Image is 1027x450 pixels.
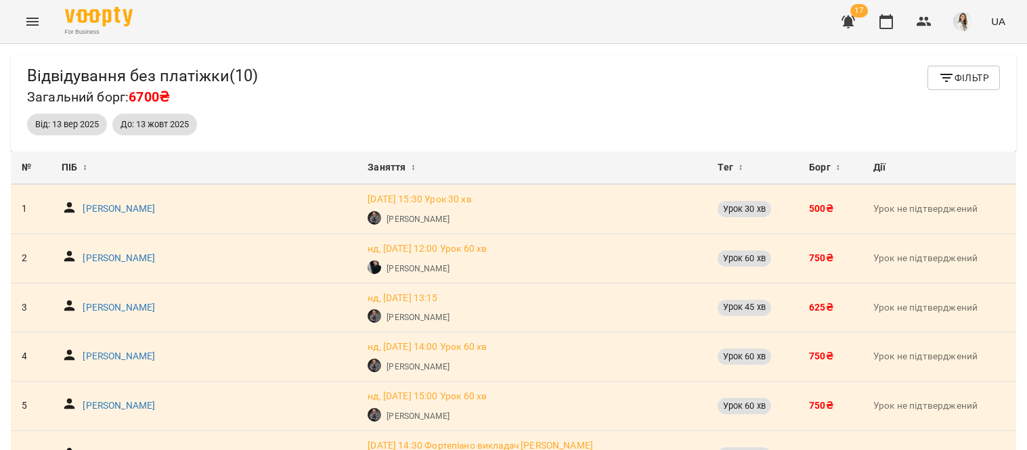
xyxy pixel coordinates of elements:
span: ↕ [836,160,840,176]
a: [PERSON_NAME] [387,311,449,323]
a: [PERSON_NAME] [387,410,449,422]
span: Заняття [368,160,406,176]
a: [PERSON_NAME] [83,399,155,413]
span: For Business [65,28,133,37]
div: Дії [873,160,1005,176]
div: № [22,160,40,176]
span: Урок 60 хв [718,400,770,412]
a: нд, [DATE] 15:00 Урок 60 хв [368,390,487,403]
td: 5 [11,382,51,431]
h6: Загальний борг: [27,87,258,108]
p: Урок не підтверджений [873,350,1005,363]
a: [PERSON_NAME] [83,202,155,216]
span: ↕ [411,160,415,176]
a: [PERSON_NAME] [387,361,449,373]
a: [PERSON_NAME] [83,350,155,363]
a: нд, [DATE] 12:00 Урок 60 хв [368,242,487,256]
td: 4 [11,332,51,382]
span: Урок 60 хв [718,351,770,363]
a: [PERSON_NAME] [387,263,449,275]
span: До: 13 жовт 2025 [112,118,197,131]
a: [PERSON_NAME] [387,213,449,225]
span: UA [991,14,1005,28]
a: [PERSON_NAME] [83,252,155,265]
span: ↕ [739,160,743,176]
b: 750 ₴ [809,252,833,263]
span: Тег [718,160,733,176]
button: Menu [16,5,49,38]
img: Максим [368,359,381,372]
a: нд, [DATE] 13:15 [368,292,437,305]
p: Урок не підтверджений [873,202,1005,216]
h5: Відвідування без платіжки ( 10 ) [27,66,258,87]
a: нд, [DATE] 14:00 Урок 60 хв [368,340,487,354]
img: Максим [368,309,381,323]
img: abcb920824ed1c0b1cb573ad24907a7f.png [953,12,972,31]
span: Фільтр [938,70,989,86]
span: Урок 60 хв [718,252,770,265]
span: 17 [850,4,868,18]
span: ↕ [83,160,87,176]
button: UA [986,9,1011,34]
b: 750 ₴ [809,400,833,411]
img: Максим [368,408,381,422]
button: Фільтр [927,66,1000,90]
p: Урок не підтверджений [873,301,1005,315]
span: ПІБ [62,160,77,176]
span: Борг [809,160,831,176]
span: Урок 30 хв [718,203,770,215]
a: [PERSON_NAME] [83,301,155,315]
img: Вячеслав [368,261,381,274]
img: Максим [368,211,381,225]
td: 2 [11,234,51,284]
td: 1 [11,185,51,233]
b: 500 ₴ [809,203,833,214]
b: 750 ₴ [809,351,833,361]
a: [DATE] 15:30 Урок 30 хв [368,193,471,206]
b: 625 ₴ [809,302,833,313]
span: Урок 45 хв [718,301,770,313]
span: Від: 13 вер 2025 [27,118,107,131]
p: Урок не підтверджений [873,399,1005,413]
td: 3 [11,283,51,332]
p: Урок не підтверджений [873,252,1005,265]
img: Voopty Logo [65,7,133,26]
span: 6700₴ [129,89,169,105]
